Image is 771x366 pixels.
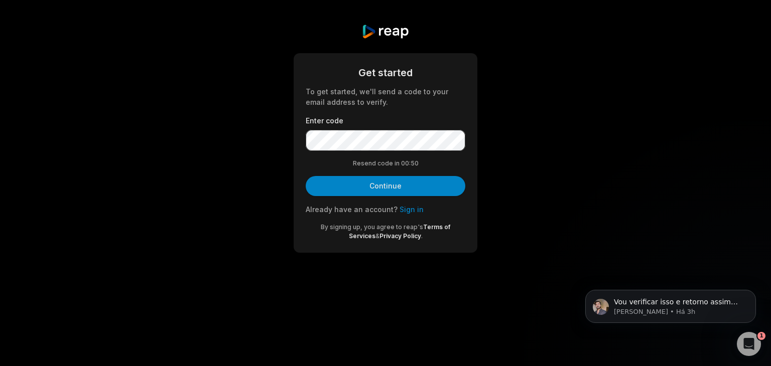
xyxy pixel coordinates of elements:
[757,332,765,340] span: 1
[306,115,465,126] label: Enter code
[306,176,465,196] button: Continue
[400,205,424,214] a: Sign in
[306,65,465,80] div: Get started
[349,223,451,240] a: Terms of Services
[306,86,465,107] div: To get started, we'll send a code to your email address to verify.
[570,269,771,339] iframe: Intercom notifications mensagem
[375,232,379,240] span: &
[321,223,423,231] span: By signing up, you agree to reap's
[361,24,409,39] img: reap
[737,332,761,356] iframe: Intercom live chat
[421,232,423,240] span: .
[411,159,419,168] span: 50
[306,205,398,214] span: Already have an account?
[379,232,421,240] a: Privacy Policy
[306,159,465,168] div: Resend code in 00:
